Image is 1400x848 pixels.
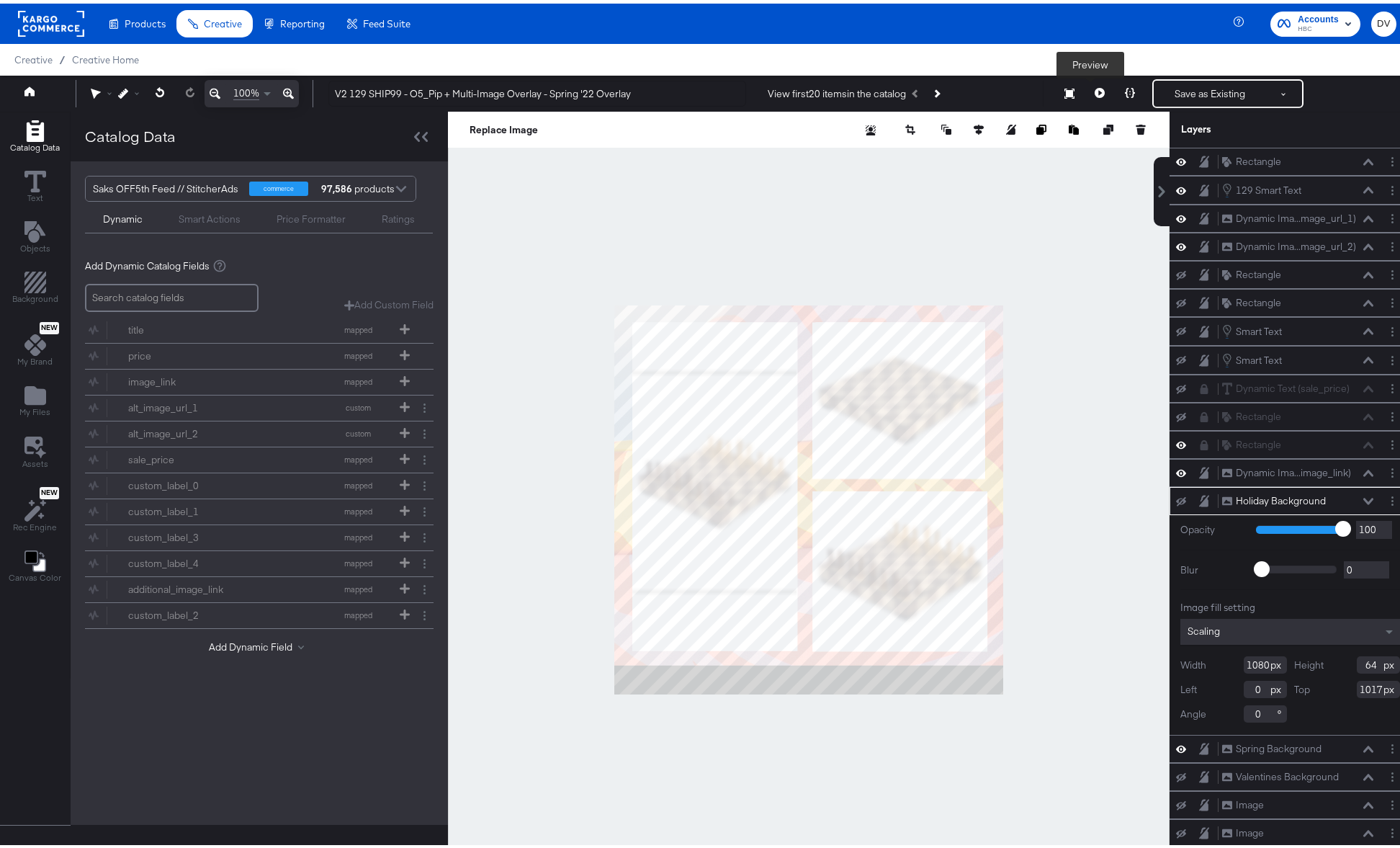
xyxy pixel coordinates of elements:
button: Layer Options [1385,179,1400,195]
a: Creative Home [72,50,139,62]
div: custom_label_1mapped [85,496,434,521]
div: Valentines Background [1236,767,1339,780]
span: Background [12,290,58,301]
button: Dynamic Ima...image_link) [1221,462,1352,477]
div: Holiday Background [1236,491,1326,504]
button: Smart Text [1221,349,1283,365]
div: Smart Text [1236,321,1282,335]
button: Copy image [1036,119,1051,133]
button: AccountsHBC [1270,8,1360,33]
div: Dynamic [103,209,143,223]
span: DV [1377,12,1391,29]
button: Layer Options [1385,349,1400,365]
span: Text [27,189,43,200]
button: Layer Options [1385,236,1400,251]
div: image_linkmapped [85,366,434,391]
span: New [40,320,59,329]
button: Valentines Background [1221,766,1340,781]
div: Spring Background [1236,738,1322,752]
label: Angle [1180,704,1206,718]
div: Image fill setting [1180,597,1400,611]
label: Opacity [1180,519,1245,533]
span: 100% [233,83,259,97]
div: custom_label_3mapped [85,522,434,547]
div: additional_image_linkmapped [85,573,434,599]
button: DV [1371,8,1396,33]
svg: Copy image [1036,121,1046,131]
div: alt_image_url_2custom [85,418,434,443]
button: Save as Existing [1154,77,1266,103]
button: Next Product [926,77,946,103]
button: Layer Options [1385,151,1400,166]
div: Rectangle [1236,264,1281,278]
div: Rectangle [1236,293,1281,306]
div: 129 Smart Text [1236,180,1301,194]
div: Smart Actions [179,209,241,223]
span: New [40,485,59,494]
button: Add Dynamic Field [209,637,310,651]
button: Add Text [12,214,59,255]
div: Dynamic Ima...mage_url_1) [1236,208,1356,222]
button: Text [16,164,55,205]
div: custom_label_4mapped [85,548,434,573]
button: Layer Options [1385,766,1400,781]
button: Layer Options [1385,378,1400,393]
button: Dynamic Ima...mage_url_2) [1221,236,1357,251]
span: / [53,50,72,62]
span: My Files [19,403,50,414]
span: Canvas Color [9,568,61,580]
label: Blur [1180,560,1245,573]
span: Assets [22,455,48,466]
button: Layer Options [1385,434,1400,449]
input: Search catalog fields [85,280,259,308]
div: Ratings [382,209,415,223]
span: HBC [1298,20,1339,32]
button: Layer Options [1385,292,1400,307]
div: Catalog Data [85,122,176,143]
div: custom_label_0mapped [85,470,434,495]
div: commerce [249,178,308,192]
button: Layer Options [1385,264,1400,279]
div: Image [1236,823,1264,836]
button: 129 Smart Text [1221,179,1302,195]
button: Rectangle [1221,292,1282,307]
label: Height [1294,655,1324,669]
span: Objects [20,239,50,251]
button: Add Rectangle [1,113,68,154]
button: Layer Options [1385,207,1400,223]
button: Layer Options [1385,321,1400,336]
span: Feed Suite [363,14,410,26]
button: Layer Options [1385,490,1400,505]
button: NewMy Brand [9,316,61,369]
button: Paste image [1069,119,1083,133]
button: Rectangle [1221,264,1282,279]
div: Rectangle [1236,151,1281,165]
strong: 97,586 [319,173,354,197]
button: NewRec Engine [4,480,66,534]
button: Layer Options [1385,406,1400,421]
span: Reporting [280,14,325,26]
button: Layer Options [1385,738,1400,753]
div: sale_pricemapped [85,444,434,469]
button: Holiday Background [1221,490,1327,505]
button: Layer Options [1385,822,1400,837]
span: My Brand [17,352,53,364]
button: Layer Options [1385,462,1400,477]
button: Replace Image [470,119,538,133]
div: custom_label_2mapped [85,599,434,625]
div: Image [1236,795,1264,808]
div: Layers [1181,119,1328,133]
button: Add Custom Field [344,295,434,308]
div: titlemapped [85,314,434,339]
button: Add Files [11,378,59,419]
label: Top [1294,679,1310,693]
button: Add Rectangle [4,265,67,306]
div: View first 20 items in the catalog [768,84,906,97]
div: Saks OFF5th Feed // StitcherAds [93,173,238,197]
div: Price Formatter [277,209,346,223]
button: Smart Text [1221,320,1283,336]
div: Dynamic Ima...mage_url_2) [1236,236,1356,250]
button: Image [1221,822,1265,837]
div: Smart Text [1236,350,1282,364]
